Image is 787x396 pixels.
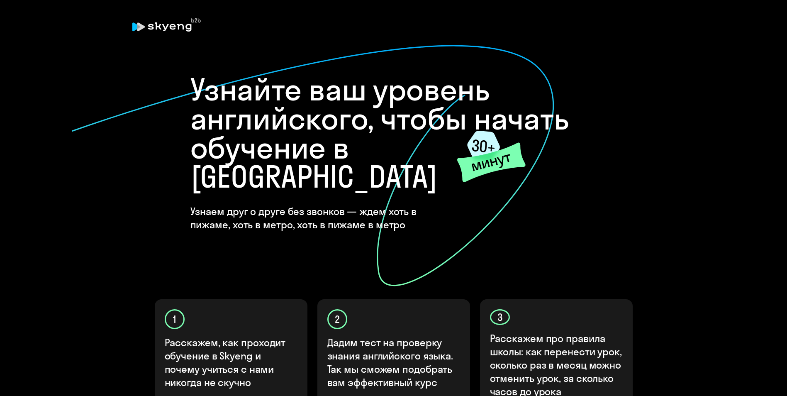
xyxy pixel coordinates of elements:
div: 1 [165,309,185,329]
h4: Узнаем друг о друге без звонков — ждем хоть в пижаме, хоть в метро, хоть в пижаме в метро [190,205,458,231]
p: Расскажем, как проходит обучение в Skyeng и почему учиться с нами никогда не скучно [165,336,298,389]
div: 2 [327,309,347,329]
p: Дадим тест на проверку знания английского языка. Так мы сможем подобрать вам эффективный курс [327,336,461,389]
div: 3 [490,309,510,325]
h1: Узнайте ваш уровень английского, чтобы начать обучение в [GEOGRAPHIC_DATA] [190,75,597,191]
